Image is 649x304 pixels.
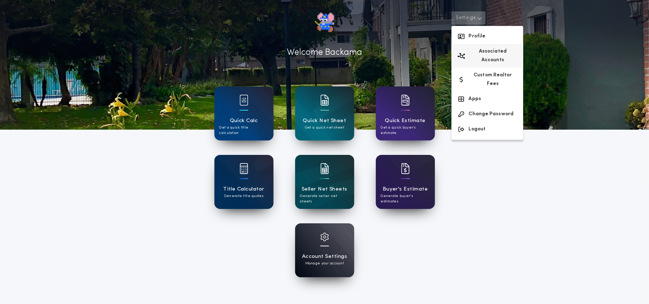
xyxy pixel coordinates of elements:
p: Get a quick net sheet [305,125,344,130]
a: card iconQuick EstimateGet a quick buyer's estimate [376,86,435,140]
a: card iconBuyer's EstimateGenerate buyer's estimates [376,155,435,209]
button: Apps [452,91,523,107]
img: card icon [240,163,248,174]
img: card icon [401,95,410,106]
h1: Seller Net Sheets [302,185,347,193]
img: account-logo [314,12,335,33]
button: Logout [452,122,523,137]
a: card iconTitle CalculatorGenerate title quotes [214,155,274,209]
h1: Quick Net Sheet [303,117,346,125]
p: Generate title quotes [224,193,263,199]
h1: Title Calculator [223,185,264,193]
a: card iconSeller Net SheetsGenerate seller net sheets [295,155,354,209]
p: Get a quick buyer's estimate [381,125,430,136]
h1: Quick Estimate [385,117,426,125]
h1: Account Settings [302,252,347,261]
p: Welcome Back ama [287,46,362,59]
a: card iconAccount SettingsManage your account [295,223,354,277]
button: Associated Accounts [452,44,523,68]
a: card iconQuick CalcGet a quick title calculation [214,86,274,140]
img: card icon [320,233,329,241]
p: Get a quick title calculation [219,125,268,136]
button: Custom Realtor Fees [452,68,523,91]
img: card icon [320,95,329,106]
button: Settings [452,12,485,24]
h1: Quick Calc [230,117,258,125]
div: Settings [452,26,523,140]
h1: Buyer's Estimate [383,185,428,193]
a: card iconQuick Net SheetGet a quick net sheet [295,86,354,140]
p: Generate seller net sheets [300,193,349,204]
img: card icon [320,163,329,174]
img: card icon [240,95,248,106]
p: Manage your account [305,261,344,266]
p: Generate buyer's estimates [381,193,430,204]
img: card icon [401,163,410,174]
button: Change Password [452,107,523,122]
button: Profile [452,29,523,44]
